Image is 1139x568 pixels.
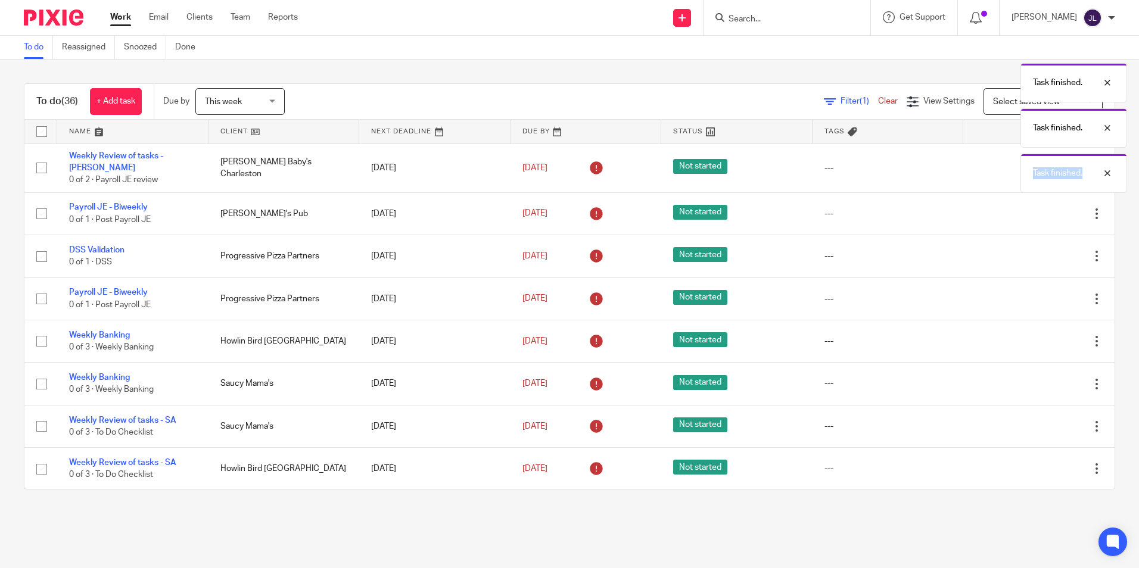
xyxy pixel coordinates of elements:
[208,405,360,447] td: Saucy Mama's
[824,293,952,305] div: ---
[522,464,547,473] span: [DATE]
[69,458,176,467] a: Weekly Review of tasks - SA
[359,235,511,277] td: [DATE]
[149,11,169,23] a: Email
[824,420,952,432] div: ---
[522,379,547,388] span: [DATE]
[69,428,153,436] span: 0 of 3 · To Do Checklist
[208,363,360,405] td: Saucy Mama's
[522,295,547,303] span: [DATE]
[673,375,727,390] span: Not started
[824,463,952,475] div: ---
[673,290,727,305] span: Not started
[268,11,298,23] a: Reports
[522,210,547,218] span: [DATE]
[359,448,511,490] td: [DATE]
[175,36,204,59] a: Done
[522,422,547,430] span: [DATE]
[673,460,727,475] span: Not started
[69,258,112,266] span: 0 of 1 · DSS
[205,98,242,106] span: This week
[522,252,547,260] span: [DATE]
[824,208,952,220] div: ---
[69,288,148,297] a: Payroll JE - Biweekly
[673,332,727,347] span: Not started
[186,11,213,23] a: Clients
[1083,8,1102,27] img: svg%3E
[208,448,360,490] td: Howlin Bird [GEOGRAPHIC_DATA]
[359,277,511,320] td: [DATE]
[124,36,166,59] a: Snoozed
[69,343,154,351] span: 0 of 3 · Weekly Banking
[208,320,360,362] td: Howlin Bird [GEOGRAPHIC_DATA]
[522,164,547,172] span: [DATE]
[69,152,163,172] a: Weekly Review of tasks - [PERSON_NAME]
[208,235,360,277] td: Progressive Pizza Partners
[824,335,952,347] div: ---
[208,192,360,235] td: [PERSON_NAME]'s Pub
[69,331,130,339] a: Weekly Banking
[208,277,360,320] td: Progressive Pizza Partners
[824,250,952,262] div: ---
[69,246,125,254] a: DSS Validation
[1033,77,1082,89] p: Task finished.
[110,11,131,23] a: Work
[69,176,158,184] span: 0 of 2 · Payroll JE review
[359,143,511,192] td: [DATE]
[69,471,153,479] span: 0 of 3 · To Do Checklist
[522,337,547,345] span: [DATE]
[24,36,53,59] a: To do
[69,416,176,425] a: Weekly Review of tasks - SA
[673,205,727,220] span: Not started
[163,95,189,107] p: Due by
[90,88,142,115] a: + Add task
[61,96,78,106] span: (36)
[1033,122,1082,134] p: Task finished.
[673,417,727,432] span: Not started
[231,11,250,23] a: Team
[673,247,727,262] span: Not started
[36,95,78,108] h1: To do
[62,36,115,59] a: Reassigned
[359,192,511,235] td: [DATE]
[824,377,952,389] div: ---
[1033,167,1082,179] p: Task finished.
[359,320,511,362] td: [DATE]
[69,203,148,211] a: Payroll JE - Biweekly
[359,405,511,447] td: [DATE]
[208,143,360,192] td: [PERSON_NAME] Baby's Charleston
[69,216,151,224] span: 0 of 1 · Post Payroll JE
[69,373,130,382] a: Weekly Banking
[359,363,511,405] td: [DATE]
[69,301,151,309] span: 0 of 1 · Post Payroll JE
[24,10,83,26] img: Pixie
[69,386,154,394] span: 0 of 3 · Weekly Banking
